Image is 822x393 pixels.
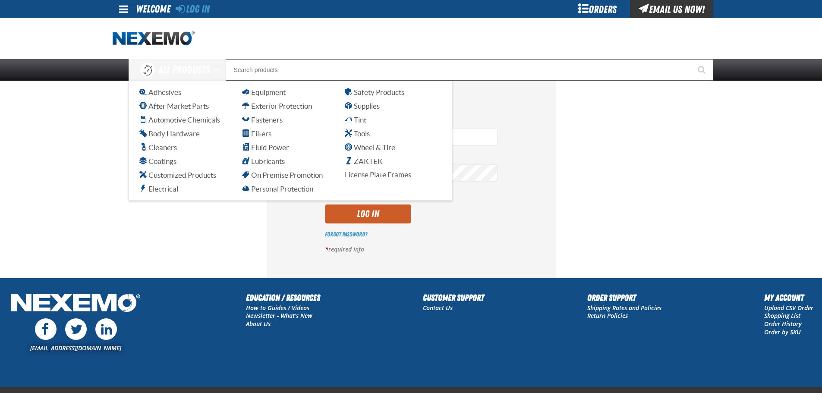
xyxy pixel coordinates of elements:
h2: Education / Resources [246,291,320,304]
button: Start Searching [692,59,713,81]
span: On Premise Promotion [242,171,323,179]
span: Tools [345,129,370,138]
span: Fluid Power [242,143,289,151]
button: Open All Products pages [211,59,226,81]
span: Filters [242,129,271,138]
h2: Order Support [587,291,661,304]
a: [EMAIL_ADDRESS][DOMAIN_NAME] [30,344,121,352]
span: Body Hardware [139,129,200,138]
span: Coatings [139,157,176,165]
span: Electrical [139,185,178,193]
a: How to Guides / Videos [246,304,309,312]
span: Personal Protection [242,185,313,193]
a: Shipping Rates and Policies [587,304,661,312]
span: Adhesives [139,88,181,96]
a: About Us [246,320,271,328]
a: Shopping List [764,311,800,320]
span: Tint [345,116,366,124]
span: License Plate Frames [345,170,411,179]
a: Log In [176,3,210,15]
span: Fasteners [242,116,283,124]
span: Cleaners [139,143,177,151]
span: Wheel & Tire [345,143,395,151]
a: Order by SKU [764,328,801,336]
a: Contact Us [423,304,453,312]
a: Forgot Password? [325,231,367,238]
span: Exterior Protection [242,102,312,110]
a: Order History [764,320,802,328]
span: Automotive Chemicals [139,116,220,124]
a: Home [113,31,195,46]
span: Supplies [345,102,380,110]
span: Customized Products [139,171,216,179]
span: Equipment [242,88,286,96]
span: ZAKTEK [345,157,383,165]
span: Safety Products [345,88,404,96]
span: After Market Parts [139,102,209,110]
p: required info [325,245,498,254]
a: Upload CSV Order [764,304,813,312]
span: Lubricants [242,157,285,165]
span: All Products [158,62,210,78]
input: Search [226,59,713,81]
h2: My Account [764,291,813,304]
img: Nexemo Logo [9,291,143,317]
a: Newsletter - What's New [246,311,312,320]
img: Nexemo logo [113,31,195,46]
h2: Customer Support [423,291,484,304]
button: Log In [325,204,411,223]
a: Return Policies [587,311,628,320]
